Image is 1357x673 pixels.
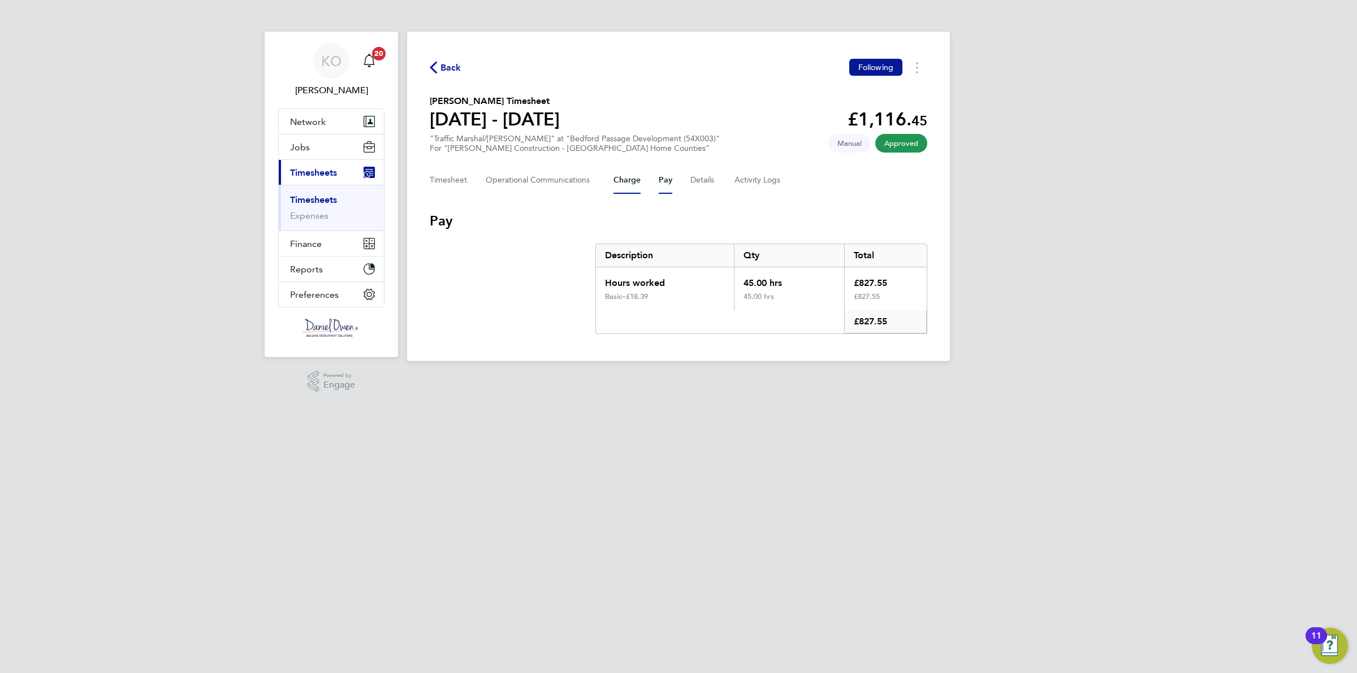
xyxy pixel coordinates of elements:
[290,167,337,178] span: Timesheets
[290,116,326,127] span: Network
[279,134,384,159] button: Jobs
[430,108,560,131] h1: [DATE] - [DATE]
[848,108,927,130] app-decimal: £1,116.
[279,257,384,281] button: Reports
[279,185,384,231] div: Timesheets
[596,244,734,267] div: Description
[372,47,386,60] span: 20
[321,54,342,68] span: KO
[595,244,927,334] div: Pay
[626,292,725,301] div: £18.39
[290,210,329,221] a: Expenses
[734,292,844,310] div: 45.00 hrs
[430,134,720,153] div: "Traffic Marshal/[PERSON_NAME]" at "Bedford Passage Development (54X003)"
[613,167,641,194] button: Charge
[278,43,384,97] a: KO[PERSON_NAME]
[734,167,782,194] button: Activity Logs
[430,94,560,108] h2: [PERSON_NAME] Timesheet
[279,231,384,256] button: Finance
[659,167,672,194] button: Pay
[875,134,927,153] span: This timesheet has been approved.
[622,292,626,301] span: –
[323,380,355,390] span: Engage
[440,61,461,75] span: Back
[844,244,927,267] div: Total
[290,289,339,300] span: Preferences
[734,267,844,292] div: 45.00 hrs
[486,167,595,194] button: Operational Communications
[734,244,844,267] div: Qty
[278,84,384,97] span: Kayleigh O'Donnell
[430,60,461,75] button: Back
[907,59,927,76] button: Timesheets Menu
[1312,628,1348,664] button: Open Resource Center, 11 new notifications
[690,167,716,194] button: Details
[265,32,398,357] nav: Main navigation
[303,319,360,337] img: danielowen-logo-retina.png
[1311,636,1321,650] div: 11
[279,160,384,185] button: Timesheets
[596,267,734,292] div: Hours worked
[911,112,927,129] span: 45
[279,282,384,307] button: Preferences
[849,59,902,76] button: Following
[278,319,384,337] a: Go to home page
[358,43,381,79] a: 20
[430,212,927,230] h3: Pay
[430,144,720,153] div: For "[PERSON_NAME] Construction - [GEOGRAPHIC_DATA] Home Counties"
[858,62,893,72] span: Following
[828,134,871,153] span: This timesheet was manually created.
[290,194,337,205] a: Timesheets
[430,212,927,334] section: Pay
[844,267,927,292] div: £827.55
[323,371,355,380] span: Powered by
[290,238,322,249] span: Finance
[430,167,468,194] button: Timesheet
[290,264,323,275] span: Reports
[308,371,356,392] a: Powered byEngage
[844,292,927,310] div: £827.55
[290,142,310,153] span: Jobs
[844,310,927,333] div: £827.55
[279,109,384,134] button: Network
[605,292,626,301] div: Basic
